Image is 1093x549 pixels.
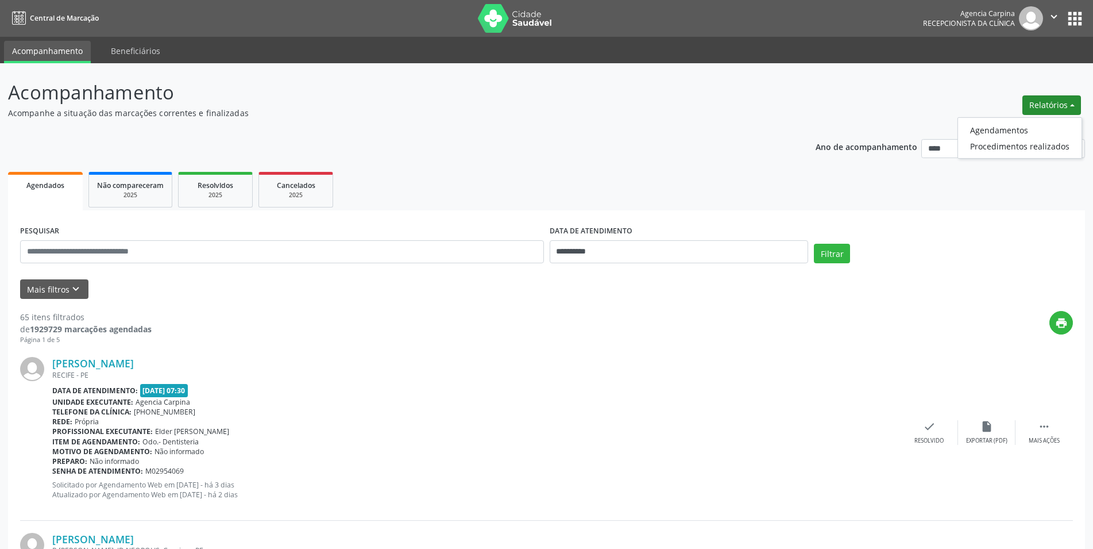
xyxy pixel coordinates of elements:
b: Motivo de agendamento: [52,447,152,456]
b: Preparo: [52,456,87,466]
button:  [1043,6,1065,30]
span: [PHONE_NUMBER] [134,407,195,417]
i: keyboard_arrow_down [69,283,82,295]
div: Mais ações [1029,437,1060,445]
img: img [20,357,44,381]
span: Agendados [26,181,64,190]
button: Filtrar [814,244,850,263]
div: de [20,323,152,335]
p: Ano de acompanhamento [816,139,917,153]
b: Data de atendimento: [52,386,138,396]
b: Item de agendamento: [52,437,140,447]
p: Solicitado por Agendamento Web em [DATE] - há 3 dias Atualizado por Agendamento Web em [DATE] - h... [52,480,901,500]
i:  [1038,420,1050,433]
div: Exportar (PDF) [966,437,1007,445]
span: Agencia Carpina [136,397,190,407]
button: apps [1065,9,1085,29]
b: Senha de atendimento: [52,466,143,476]
span: Resolvidos [198,181,233,190]
div: 2025 [97,191,164,199]
span: Central de Marcação [30,13,99,23]
a: Agendamentos [958,122,1082,138]
a: Beneficiários [103,41,168,61]
button: Mais filtroskeyboard_arrow_down [20,279,88,300]
span: M02954069 [145,466,184,476]
span: Própria [75,417,99,427]
div: Resolvido [914,437,944,445]
span: [DATE] 07:30 [140,384,188,397]
label: PESQUISAR [20,222,59,240]
b: Unidade executante: [52,397,133,407]
span: Cancelados [277,181,315,190]
div: 65 itens filtrados [20,311,152,323]
span: Não compareceram [97,181,164,190]
span: Odo.- Dentisteria [142,437,199,447]
a: [PERSON_NAME] [52,533,134,546]
a: Acompanhamento [4,41,91,63]
a: [PERSON_NAME] [52,357,134,370]
i: print [1055,317,1068,329]
i:  [1048,10,1060,23]
a: Central de Marcação [8,9,99,28]
i: check [923,420,936,433]
b: Profissional executante: [52,427,153,436]
button: Relatórios [1022,95,1081,115]
div: 2025 [187,191,244,199]
div: 2025 [267,191,325,199]
b: Rede: [52,417,72,427]
b: Telefone da clínica: [52,407,132,417]
span: Elder [PERSON_NAME] [155,427,229,436]
i: insert_drive_file [980,420,993,433]
a: Procedimentos realizados [958,138,1082,154]
div: Página 1 de 5 [20,335,152,345]
label: DATA DE ATENDIMENTO [550,222,632,240]
img: img [1019,6,1043,30]
div: RECIFE - PE [52,370,901,380]
p: Acompanhamento [8,78,762,107]
strong: 1929729 marcações agendadas [30,324,152,335]
p: Acompanhe a situação das marcações correntes e finalizadas [8,107,762,119]
span: Não informado [90,456,139,466]
button: print [1049,311,1073,335]
span: Não informado [155,447,204,456]
span: Recepcionista da clínica [923,18,1015,28]
ul: Relatórios [957,117,1082,159]
div: Agencia Carpina [923,9,1015,18]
